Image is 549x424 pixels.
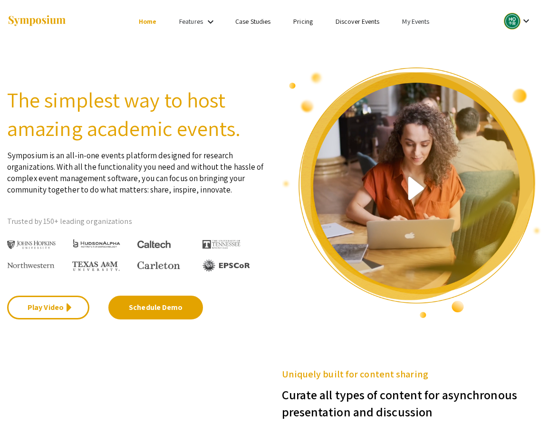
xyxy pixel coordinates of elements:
p: Trusted by 150+ leading organizations [7,214,268,229]
img: HudsonAlpha [72,239,121,249]
img: Symposium by ForagerOne [7,15,67,28]
a: Case Studies [235,17,270,26]
a: Home [139,17,156,26]
img: Texas A&M University [72,261,120,271]
img: video overview of Symposium [282,67,542,319]
img: Carleton [137,261,180,269]
a: Play Video [7,296,89,319]
iframe: Chat [7,381,40,417]
mat-icon: Expand account dropdown [520,15,532,27]
img: Northwestern [7,262,55,268]
a: Features [179,17,203,26]
h5: Uniquely built for content sharing [282,367,542,381]
a: Discover Events [336,17,380,26]
button: Expand account dropdown [494,10,542,32]
mat-icon: Expand Features list [205,16,216,28]
p: Symposium is an all-in-one events platform designed for research organizations. With all the func... [7,143,268,195]
a: My Events [402,17,429,26]
img: Johns Hopkins University [7,241,56,249]
a: Schedule Demo [108,296,203,319]
h3: Curate all types of content for asynchronous presentation and discussion [282,381,542,420]
a: Pricing [293,17,313,26]
h2: The simplest way to host amazing academic events. [7,86,268,143]
img: The University of Tennessee [202,240,241,249]
img: EPSCOR [202,259,251,272]
img: Caltech [137,241,171,249]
